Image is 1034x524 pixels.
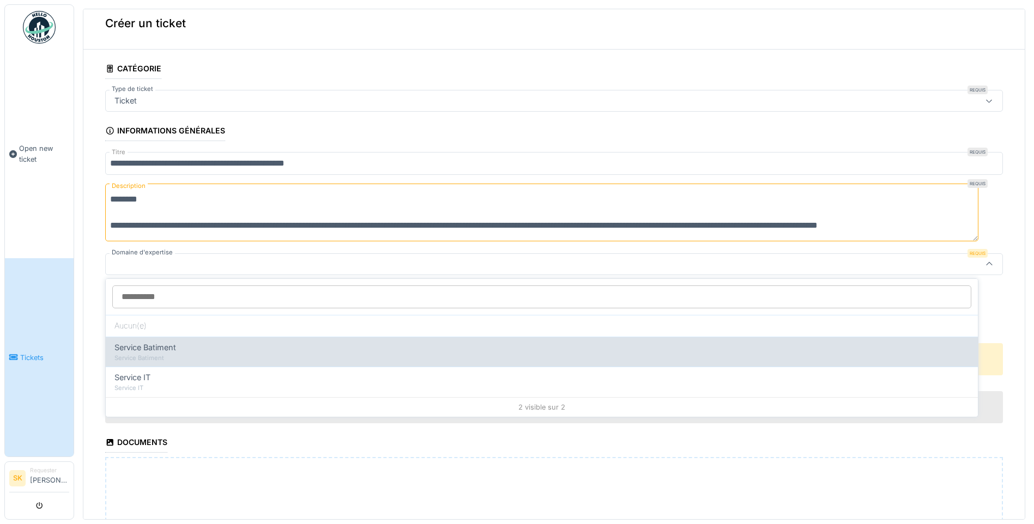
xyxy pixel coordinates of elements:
label: Type de ticket [110,84,155,94]
div: Requis [968,148,988,156]
label: Domaine d'expertise [110,248,175,257]
a: SK Requester[PERSON_NAME] [9,466,69,492]
div: 2 visible sur 2 [106,397,978,417]
li: SK [9,470,26,486]
label: Description [110,179,148,193]
span: Tickets [20,352,69,363]
div: Catégorie [105,60,161,79]
span: Service Batiment [114,342,176,354]
div: Requester [30,466,69,474]
img: Badge_color-CXgf-gQk.svg [23,11,56,44]
a: Open new ticket [5,50,74,258]
div: Service Batiment [114,354,969,363]
a: Tickets [5,258,74,456]
div: Ticket [110,95,141,107]
div: Requis [968,179,988,188]
div: Requis [968,249,988,258]
div: Requis [968,86,988,94]
span: Service IT [114,371,150,383]
li: [PERSON_NAME] [30,466,69,490]
span: Open new ticket [19,143,69,164]
label: Titre [110,148,128,157]
div: Documents [105,434,167,453]
div: Aucun(e) [106,315,978,337]
div: Service IT [114,383,969,393]
div: Informations générales [105,123,225,141]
